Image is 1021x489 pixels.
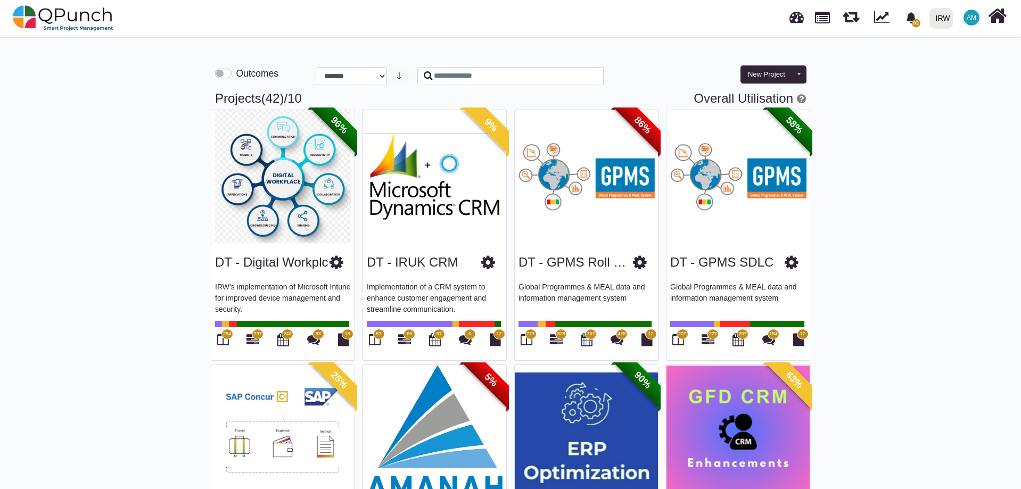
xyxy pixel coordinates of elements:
p: Implementation of a CRM system to enhance customer engagement and streamline communication. [367,281,503,313]
span: Archived [287,91,302,105]
i: Board [369,333,381,346]
span: Unarchived [261,91,284,105]
a: AM [957,1,986,35]
span: 9% [462,96,521,155]
span: 58% [765,96,824,155]
span: 25% [310,351,369,410]
a: DT - GPMS SDLC [670,255,773,269]
span: 243 [283,330,291,338]
img: qpunch-sp.fa6292f.png [13,2,113,34]
a: DT - IRUK CRM [367,255,458,269]
span: 828 [557,330,565,338]
a: 66 [398,337,411,346]
i: Punch Discussions [611,333,623,346]
h3: DT - Digital Workplc [215,255,328,270]
i: Document Library [490,333,501,346]
span: 96% [310,96,369,155]
span: 227 [709,330,717,338]
i: Gantt [246,333,259,346]
i: Calendar [732,333,744,346]
p: IRW's implementation of Microsoft Intune for improved device management and security. [215,281,351,313]
a: IRW [925,1,957,36]
span: 207 [738,330,746,338]
i: Document Library [793,333,804,346]
a: 297 [246,337,259,346]
a: Overall Utilisation [694,91,793,105]
svg: bell fill [905,12,917,23]
button: New Project [740,65,793,84]
i: Document Library [641,333,653,346]
a: DT - Digital Workplc [215,255,328,269]
h3: DT - GPMS SDLC [670,255,773,270]
span: AM [967,14,976,21]
i: Board [521,333,532,346]
i: Board [672,333,684,346]
a: 828 [550,337,563,346]
a: 227 [702,337,714,346]
span: 428 [617,330,625,338]
svg: arrow down [395,71,404,80]
label: Outcomes [236,67,278,80]
i: Gantt [702,333,714,346]
span: Releases [843,5,859,23]
i: Punch Discussions [307,333,320,346]
span: 207 [678,330,686,338]
i: Punch Discussions [459,333,472,346]
button: arrow down [390,67,409,85]
a: Help [793,91,806,105]
i: Punch Discussions [762,333,775,346]
span: 83 [316,330,321,338]
i: Calendar [429,333,441,346]
a: DT - GPMS Roll out [518,255,634,269]
i: Calendar [277,333,289,346]
p: Global Programmes & MEAL data and information management system [518,281,654,313]
span: 0 [468,330,471,338]
div: IRW [936,9,950,28]
span: 92 [912,19,920,27]
span: 18 [344,330,350,338]
div: Notification [902,8,920,27]
span: 12 [648,330,653,338]
h3: DT - IRUK CRM [367,255,458,270]
div: Dynamic Report [869,1,899,36]
i: Gantt [550,333,563,346]
i: Home [988,6,1007,26]
span: 57 [376,330,381,338]
p: Global Programmes & MEAL data and information management system [670,281,806,313]
i: Calendar [581,333,592,346]
h3: DT - GPMS Roll out [518,255,633,270]
span: 66 [407,330,412,338]
h3: Projects / [215,91,806,106]
span: 154 [769,330,777,338]
span: 5% [462,351,521,410]
i: Gantt [398,333,411,346]
span: 63% [765,351,824,410]
i: Document Library [338,333,349,346]
span: Asad Malik [964,10,979,26]
span: 17 [800,330,805,338]
span: 773 [526,330,534,338]
span: 57 [437,330,442,338]
span: 90% [613,351,672,410]
span: Dashboard [789,6,804,22]
span: 86% [613,96,672,155]
span: Projects [815,7,830,23]
span: 767 [587,330,595,338]
a: bell fill92 [899,1,925,34]
i: Board [217,333,229,346]
span: 12 [496,330,501,338]
span: 254 [223,330,231,338]
span: 297 [254,330,262,338]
